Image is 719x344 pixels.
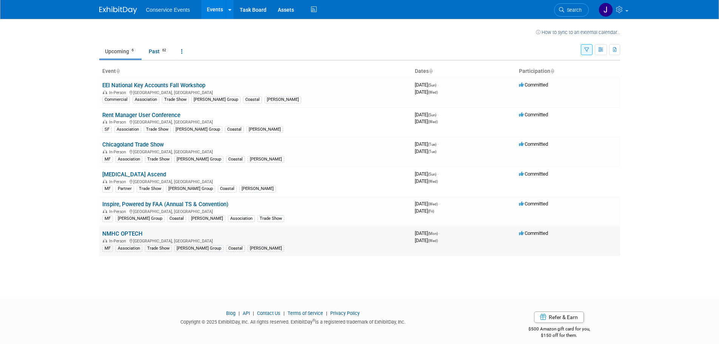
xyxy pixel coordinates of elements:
[498,332,620,339] div: $150 off for them.
[99,6,137,14] img: ExhibitDay
[439,230,440,236] span: -
[243,96,262,103] div: Coastal
[437,82,439,88] span: -
[257,310,280,316] a: Contact Us
[102,178,409,184] div: [GEOGRAPHIC_DATA], [GEOGRAPHIC_DATA]
[428,150,436,154] span: (Tue)
[102,126,112,133] div: SF
[102,148,409,154] div: [GEOGRAPHIC_DATA], [GEOGRAPHIC_DATA]
[428,120,438,124] span: (Wed)
[237,310,242,316] span: |
[313,318,315,322] sup: ®
[166,185,215,192] div: [PERSON_NAME] Group
[248,245,284,252] div: [PERSON_NAME]
[102,156,113,163] div: MF
[109,179,128,184] span: In-Person
[519,171,548,177] span: Committed
[437,141,439,147] span: -
[137,185,163,192] div: Trade Show
[536,29,620,35] a: How to sync to an external calendar...
[115,215,165,222] div: [PERSON_NAME] Group
[103,239,107,242] img: In-Person Event
[102,238,409,244] div: [GEOGRAPHIC_DATA], [GEOGRAPHIC_DATA]
[116,68,120,74] a: Sort by Event Name
[428,202,438,206] span: (Wed)
[428,239,438,243] span: (Wed)
[102,185,113,192] div: MF
[437,112,439,117] span: -
[550,68,554,74] a: Sort by Participation Type
[102,215,113,222] div: MF
[412,65,516,78] th: Dates
[102,171,166,178] a: [MEDICAL_DATA] Ascend
[102,89,409,95] div: [GEOGRAPHIC_DATA], [GEOGRAPHIC_DATA]
[145,156,172,163] div: Trade Show
[102,119,409,125] div: [GEOGRAPHIC_DATA], [GEOGRAPHIC_DATA]
[109,90,128,95] span: In-Person
[99,65,412,78] th: Event
[129,48,136,53] span: 6
[109,239,128,244] span: In-Person
[428,172,436,176] span: (Sun)
[103,150,107,153] img: In-Person Event
[226,245,245,252] div: Coastal
[162,96,189,103] div: Trade Show
[428,142,436,147] span: (Tue)
[239,185,276,192] div: [PERSON_NAME]
[428,90,438,94] span: (Wed)
[415,89,438,95] span: [DATE]
[324,310,329,316] span: |
[415,230,440,236] span: [DATE]
[415,171,439,177] span: [DATE]
[248,156,284,163] div: [PERSON_NAME]
[415,238,438,243] span: [DATE]
[415,141,439,147] span: [DATE]
[519,82,548,88] span: Committed
[99,317,487,325] div: Copyright © 2025 ExhibitDay, Inc. All rights reserved. ExhibitDay is a registered trademark of Ex...
[428,179,438,184] span: (Wed)
[103,90,107,94] img: In-Person Event
[225,126,244,133] div: Coastal
[103,120,107,123] img: In-Person Event
[428,209,434,213] span: (Fri)
[599,3,613,17] img: John Taggart
[115,156,142,163] div: Association
[102,201,228,208] a: Inspire, Powered by FAA (Annual TS & Convention)
[115,245,142,252] div: Association
[439,201,440,207] span: -
[109,120,128,125] span: In-Person
[257,215,284,222] div: Trade Show
[288,310,323,316] a: Terms of Service
[102,96,130,103] div: Commercial
[516,65,620,78] th: Participation
[102,245,113,252] div: MF
[145,245,172,252] div: Trade Show
[132,96,159,103] div: Association
[251,310,256,316] span: |
[519,230,548,236] span: Committed
[114,126,141,133] div: Association
[415,119,438,124] span: [DATE]
[415,201,440,207] span: [DATE]
[498,321,620,338] div: $500 Amazon gift card for you,
[428,83,436,87] span: (Sun)
[554,3,589,17] a: Search
[226,156,245,163] div: Coastal
[173,126,222,133] div: [PERSON_NAME] Group
[564,7,582,13] span: Search
[519,112,548,117] span: Committed
[143,44,174,59] a: Past62
[174,156,223,163] div: [PERSON_NAME] Group
[102,230,143,237] a: NMHC OPTECH
[218,185,237,192] div: Coastal
[102,141,164,148] a: Chicagoland Trade Show
[246,126,283,133] div: [PERSON_NAME]
[103,209,107,213] img: In-Person Event
[160,48,168,53] span: 62
[519,201,548,207] span: Committed
[415,148,436,154] span: [DATE]
[437,171,439,177] span: -
[102,112,180,119] a: Rent Manager User Conference
[226,310,236,316] a: Blog
[109,209,128,214] span: In-Person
